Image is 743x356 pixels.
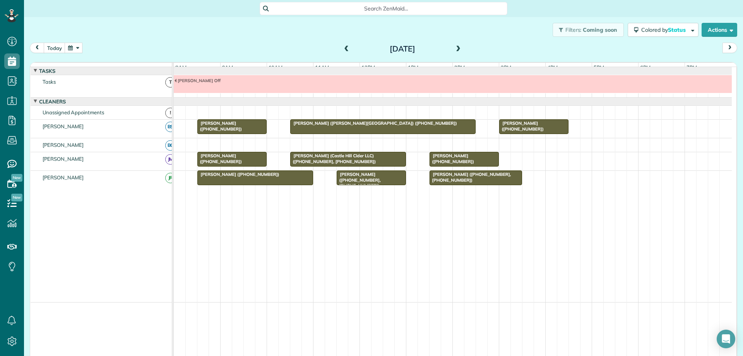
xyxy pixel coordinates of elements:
[221,64,235,71] span: 9am
[197,153,242,164] span: [PERSON_NAME] ([PHONE_NUMBER])
[639,64,652,71] span: 6pm
[197,172,280,177] span: [PERSON_NAME] ([PHONE_NUMBER])
[174,78,221,83] span: [PERSON_NAME] Off
[354,45,451,53] h2: [DATE]
[165,140,176,151] span: BC
[41,156,86,162] span: [PERSON_NAME]
[360,64,377,71] span: 12pm
[592,64,606,71] span: 5pm
[546,64,559,71] span: 4pm
[565,26,582,33] span: Filters:
[429,172,511,182] span: [PERSON_NAME] ([PHONE_NUMBER], [PHONE_NUMBER])
[41,142,86,148] span: [PERSON_NAME]
[41,109,106,115] span: Unassigned Appointments
[702,23,737,37] button: Actions
[30,43,45,53] button: prev
[290,120,457,126] span: [PERSON_NAME] ([PERSON_NAME][GEOGRAPHIC_DATA]) ([PHONE_NUMBER])
[38,68,57,74] span: Tasks
[44,43,65,53] button: today
[11,174,22,182] span: New
[11,194,22,201] span: New
[336,172,381,188] span: [PERSON_NAME] ([PHONE_NUMBER], [PHONE_NUMBER])
[685,64,698,71] span: 7pm
[499,120,544,131] span: [PERSON_NAME] ([PHONE_NUMBER])
[722,43,737,53] button: next
[165,122,176,132] span: BS
[267,64,284,71] span: 10am
[583,26,618,33] span: Coming soon
[165,108,176,118] span: !
[165,154,176,165] span: JM
[165,173,176,183] span: JR
[41,174,86,181] span: [PERSON_NAME]
[429,153,474,164] span: [PERSON_NAME] ([PHONE_NUMBER])
[290,153,377,164] span: [PERSON_NAME] (Castle Hill Cider LLC) ([PHONE_NUMBER], [PHONE_NUMBER])
[453,64,466,71] span: 2pm
[406,64,420,71] span: 1pm
[174,64,188,71] span: 8am
[717,330,735,348] div: Open Intercom Messenger
[668,26,687,33] span: Status
[41,123,86,129] span: [PERSON_NAME]
[628,23,698,37] button: Colored byStatus
[641,26,688,33] span: Colored by
[313,64,331,71] span: 11am
[38,98,67,105] span: Cleaners
[41,79,57,85] span: Tasks
[165,77,176,88] span: T
[499,64,513,71] span: 3pm
[197,120,242,131] span: [PERSON_NAME] ([PHONE_NUMBER])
